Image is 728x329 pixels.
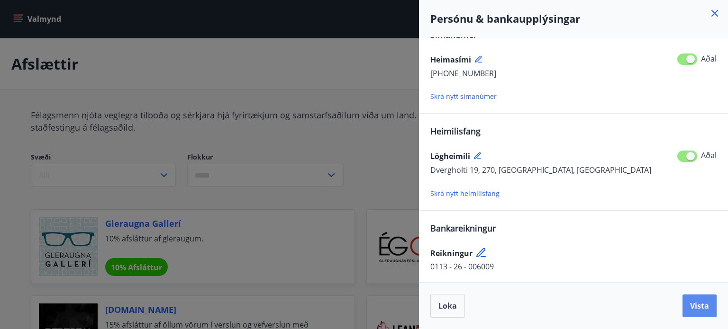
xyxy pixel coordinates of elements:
[430,125,481,137] span: Heimilisfang
[430,54,471,65] span: Heimasími
[690,301,709,311] span: Vista
[430,189,500,198] span: Skrá nýtt heimilisfang
[430,261,494,272] span: 0113 - 26 - 006009
[430,68,496,79] span: [PHONE_NUMBER]
[701,53,717,64] span: Aðal
[682,294,717,317] button: Vista
[430,248,473,258] span: Reikningur
[701,150,717,160] span: Aðal
[430,11,717,26] h4: Persónu & bankaupplýsingar
[438,301,457,311] span: Loka
[430,151,470,161] span: Lögheimili
[430,92,497,101] span: Skrá nýtt símanúmer
[430,165,651,175] span: Dvergholti 19, 270, [GEOGRAPHIC_DATA], [GEOGRAPHIC_DATA]
[430,294,465,318] button: Loka
[430,29,477,40] span: Símanúmer
[430,222,496,234] span: Bankareikningur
